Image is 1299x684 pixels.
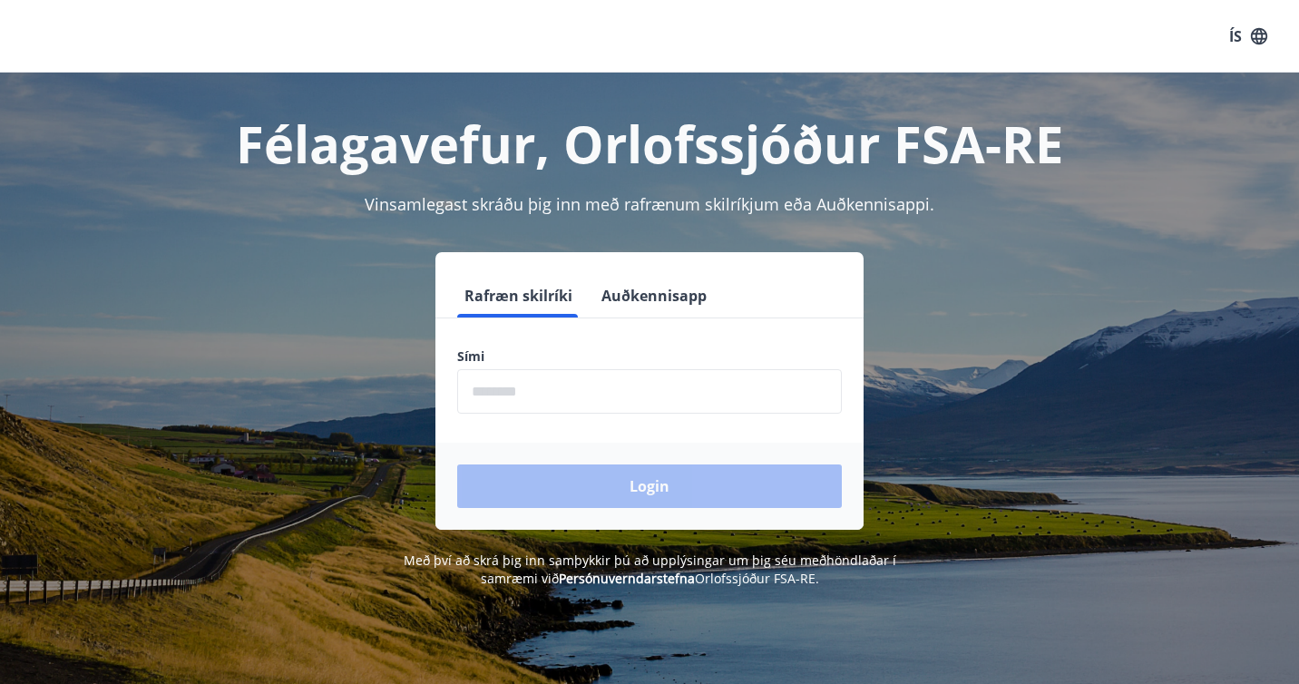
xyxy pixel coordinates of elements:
button: ÍS [1219,20,1277,53]
button: Rafræn skilríki [457,274,580,318]
h1: Félagavefur, Orlofssjóður FSA-RE [22,109,1277,178]
label: Sími [457,347,842,366]
span: Með því að skrá þig inn samþykkir þú að upplýsingar um þig séu meðhöndlaðar í samræmi við Orlofss... [404,552,896,587]
a: Persónuverndarstefna [559,570,695,587]
span: Vinsamlegast skráðu þig inn með rafrænum skilríkjum eða Auðkennisappi. [365,193,934,215]
button: Auðkennisapp [594,274,714,318]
